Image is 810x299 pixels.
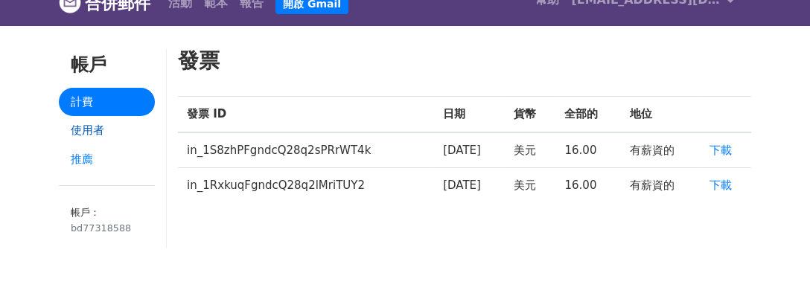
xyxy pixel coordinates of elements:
font: 使用者 [71,123,104,137]
font: 16.00 [564,179,596,192]
font: 發票 [178,48,220,73]
font: [DATE] [443,179,481,192]
font: 有薪資的 [630,144,675,157]
font: 計費 [71,95,93,109]
font: 貨幣 [514,107,536,120]
font: 美元 [514,179,536,192]
a: 使用者 [59,116,155,145]
font: 帳戶： [71,207,100,218]
font: 美元 [514,144,536,157]
font: in_1S8zhPFgndcQ28q2sPRrWT4k [187,144,371,157]
div: 聊天小工具 [736,228,810,299]
font: 帳戶 [71,54,106,75]
font: bd77318588 [71,222,131,234]
a: 下載 [709,144,731,157]
font: 推薦 [71,152,93,166]
font: 地位 [630,107,652,120]
font: 有薪資的 [630,179,675,192]
font: 發票 ID [187,107,226,120]
a: 推薦 [59,145,155,174]
font: [DATE] [443,144,481,157]
a: 下載 [709,179,731,192]
font: in_1RxkuqFgndcQ28q2lMriTUY2 [187,179,365,192]
iframe: Chat Widget [736,228,810,299]
font: 16.00 [564,144,596,157]
a: 計費 [59,88,155,117]
font: 全部的 [564,107,598,120]
font: 日期 [443,107,465,120]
